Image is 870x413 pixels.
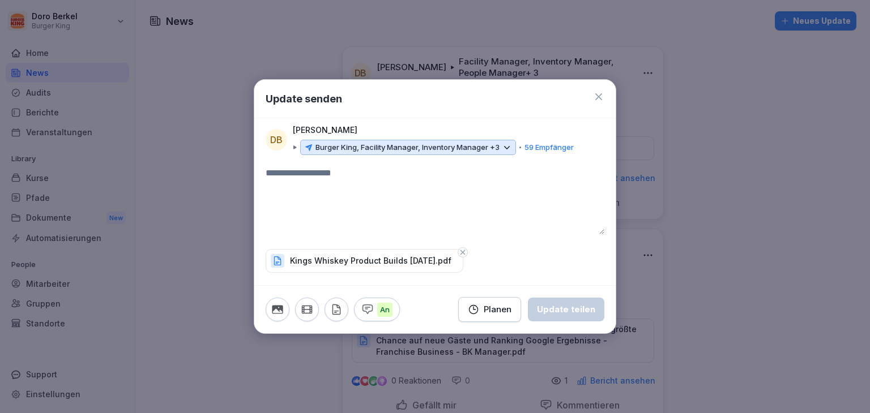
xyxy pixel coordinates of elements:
[290,255,451,266] p: Kings Whiskey Product Builds [DATE].pdf
[458,297,521,322] button: Planen
[293,124,357,136] p: [PERSON_NAME]
[266,91,342,106] h1: Update senden
[266,129,287,150] div: DB
[377,303,393,317] p: An
[315,142,500,153] p: Burger King, Facility Manager, Inventory Manager +3
[468,303,511,316] div: Planen
[354,298,400,321] button: An
[528,298,604,321] button: Update teilen
[537,303,595,316] div: Update teilen
[524,142,574,153] p: 59 Empfänger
